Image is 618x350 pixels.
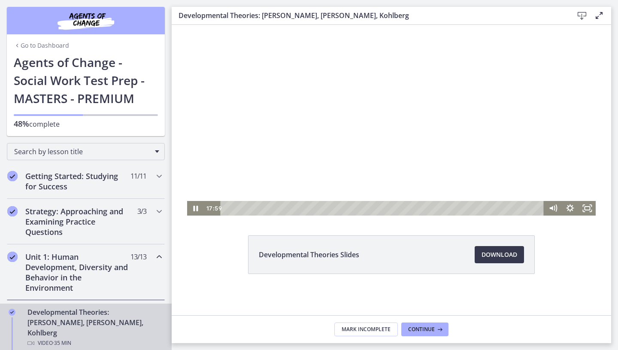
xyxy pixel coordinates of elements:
[334,323,398,336] button: Mark Incomplete
[14,41,69,50] a: Go to Dashboard
[7,206,18,216] i: Completed
[482,250,517,260] span: Download
[27,307,161,348] div: Developmental Theories: [PERSON_NAME], [PERSON_NAME], Kohlberg
[14,119,158,129] p: complete
[14,119,29,129] span: 48%
[34,10,137,31] img: Agents of Change
[53,338,71,348] span: · 35 min
[25,252,130,293] h2: Unit 1: Human Development, Diversity and Behavior in the Environment
[25,171,130,192] h2: Getting Started: Studying for Success
[27,338,161,348] div: Video
[408,326,435,333] span: Continue
[179,10,560,21] h3: Developmental Theories: [PERSON_NAME], [PERSON_NAME], Kohlberg
[475,246,524,263] a: Download
[7,143,165,160] div: Search by lesson title
[401,323,448,336] button: Continue
[7,171,18,181] i: Completed
[130,171,146,181] span: 11 / 11
[259,250,359,260] span: Developmental Theories Slides
[130,252,146,262] span: 13 / 13
[342,326,391,333] span: Mark Incomplete
[7,252,18,262] i: Completed
[9,309,15,316] i: Completed
[14,147,151,156] span: Search by lesson title
[137,206,146,216] span: 3 / 3
[14,53,158,107] h1: Agents of Change - Social Work Test Prep - MASTERS - PREMIUM
[25,206,130,237] h2: Strategy: Approaching and Examining Practice Questions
